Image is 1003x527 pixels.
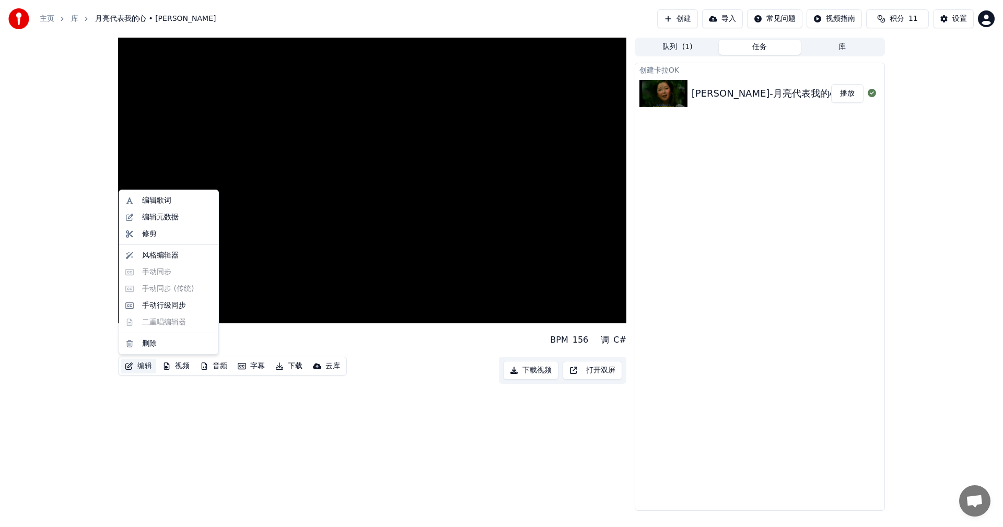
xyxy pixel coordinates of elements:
div: 风格编辑器 [142,250,179,261]
div: BPM [550,334,568,346]
div: 编辑歌词 [142,195,171,206]
span: 积分 [890,14,904,24]
div: 开放式聊天 [959,485,990,517]
button: 编辑 [121,359,156,373]
div: 调 [601,334,609,346]
div: 创建卡拉OK [635,63,884,76]
nav: breadcrumb [40,14,216,24]
button: 打开双屏 [563,361,622,380]
button: 播放 [831,84,864,103]
button: 积分11 [866,9,929,28]
img: youka [8,8,29,29]
span: 11 [908,14,918,24]
button: 下载视频 [503,361,558,380]
div: C# [613,334,626,346]
div: 删除 [142,338,157,349]
button: 导入 [702,9,743,28]
span: 月亮代表我的心 • [PERSON_NAME] [95,14,216,24]
div: 月亮代表我的心 [118,327,191,342]
button: 常见问题 [747,9,802,28]
div: 编辑元数据 [142,212,179,222]
div: 云库 [325,361,340,371]
button: 库 [801,40,883,55]
button: 视频指南 [807,9,862,28]
div: 修剪 [142,229,157,239]
button: 字幕 [234,359,269,373]
div: [PERSON_NAME]-月亮代表我的心 [PERSON_NAME] [692,86,920,101]
button: 视频 [158,359,194,373]
button: 任务 [719,40,801,55]
div: 设置 [952,14,967,24]
button: 队列 [636,40,719,55]
button: 音频 [196,359,231,373]
div: 156 [573,334,589,346]
button: 下载 [271,359,307,373]
a: 主页 [40,14,54,24]
button: 设置 [933,9,974,28]
div: 手动行级同步 [142,300,186,311]
div: [PERSON_NAME] [118,342,191,353]
a: 库 [71,14,78,24]
button: 创建 [657,9,698,28]
span: ( 1 ) [682,42,693,52]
